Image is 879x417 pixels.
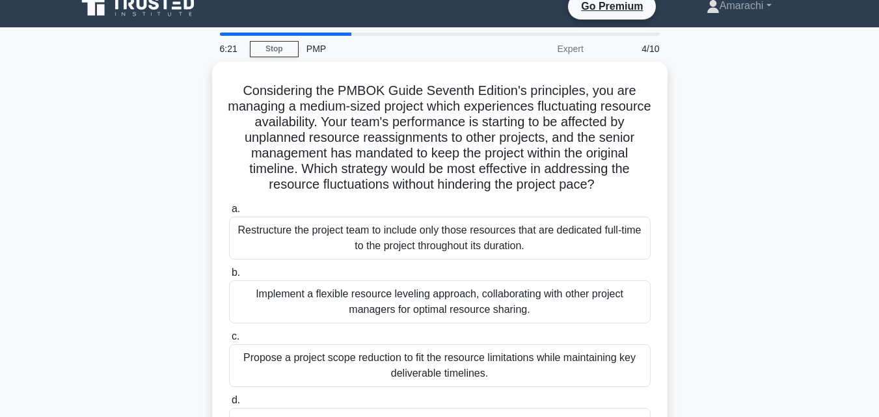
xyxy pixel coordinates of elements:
span: c. [232,330,239,342]
div: 4/10 [591,36,668,62]
h5: Considering the PMBOK Guide Seventh Edition's principles, you are managing a medium-sized project... [228,83,652,193]
div: PMP [299,36,478,62]
span: a. [232,203,240,214]
div: Restructure the project team to include only those resources that are dedicated full-time to the ... [229,217,651,260]
div: 6:21 [212,36,250,62]
div: Expert [478,36,591,62]
div: Implement a flexible resource leveling approach, collaborating with other project managers for op... [229,280,651,323]
span: b. [232,267,240,278]
div: Propose a project scope reduction to fit the resource limitations while maintaining key deliverab... [229,344,651,387]
a: Stop [250,41,299,57]
span: d. [232,394,240,405]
